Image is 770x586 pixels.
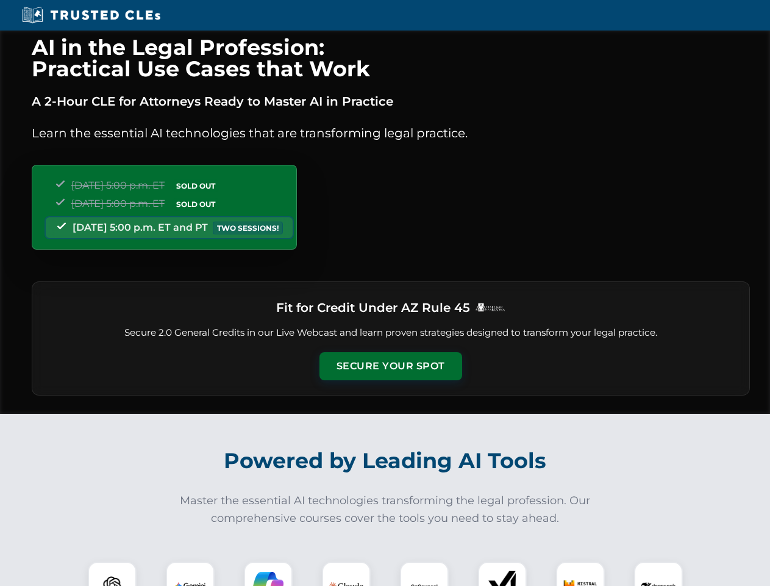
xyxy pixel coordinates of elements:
[18,6,164,24] img: Trusted CLEs
[319,352,462,380] button: Secure Your Spot
[71,179,165,191] span: [DATE] 5:00 p.m. ET
[172,198,219,211] span: SOLD OUT
[32,92,750,111] p: A 2-Hour CLE for Attorneys Ready to Master AI in Practice
[475,303,505,312] img: Logo
[32,123,750,143] p: Learn the essential AI technologies that are transforming legal practice.
[47,326,735,340] p: Secure 2.0 General Credits in our Live Webcast and learn proven strategies designed to transform ...
[32,37,750,79] h1: AI in the Legal Profession: Practical Use Cases that Work
[172,492,599,527] p: Master the essential AI technologies transforming the legal profession. Our comprehensive courses...
[71,198,165,209] span: [DATE] 5:00 p.m. ET
[48,440,723,482] h2: Powered by Leading AI Tools
[172,179,219,192] span: SOLD OUT
[276,297,470,319] h3: Fit for Credit Under AZ Rule 45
